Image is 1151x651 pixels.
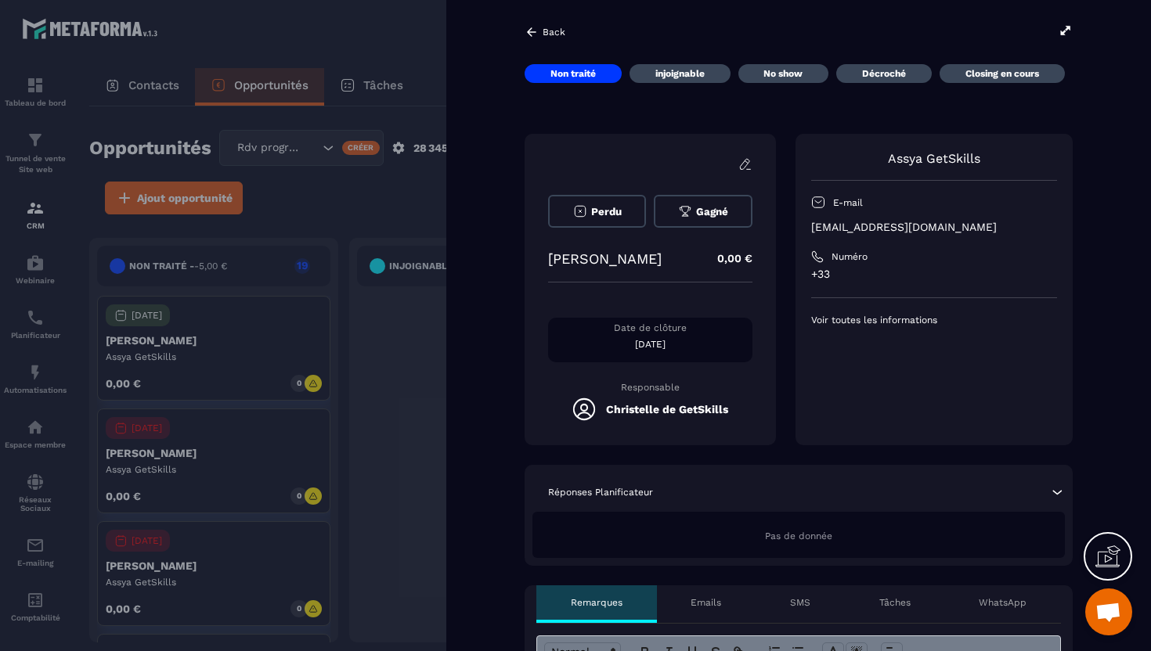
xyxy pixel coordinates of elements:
p: WhatsApp [979,596,1027,609]
p: [EMAIL_ADDRESS][DOMAIN_NAME] [811,220,1057,235]
p: Voir toutes les informations [811,314,1057,326]
button: Gagné [654,195,752,228]
p: Réponses Planificateur [548,486,653,498]
p: +33 [811,267,1057,282]
h5: Christelle de GetSkills [606,403,728,415]
span: Gagné [696,206,728,218]
p: SMS [790,596,810,609]
span: Pas de donnée [765,531,832,541]
p: Responsable [548,382,752,393]
p: Remarques [571,596,622,609]
div: Ouvrir le chat [1085,588,1132,635]
p: [PERSON_NAME] [548,250,662,267]
p: Emails [691,596,721,609]
p: Numéro [832,250,868,263]
p: 0,00 € [702,243,752,274]
span: Perdu [591,206,622,218]
button: Perdu [548,195,646,228]
a: Assya GetSkills [888,151,980,166]
p: E-mail [833,196,863,209]
p: Date de clôture [548,322,752,334]
p: [DATE] [548,338,752,351]
p: Tâches [879,596,911,609]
